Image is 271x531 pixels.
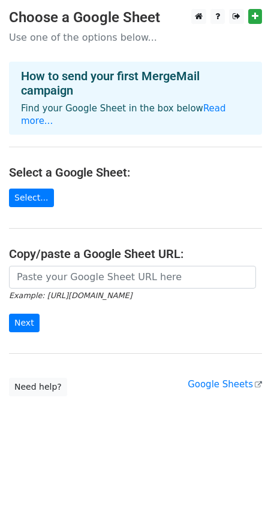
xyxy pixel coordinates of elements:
h3: Choose a Google Sheet [9,9,262,26]
h4: How to send your first MergeMail campaign [21,69,250,98]
small: Example: [URL][DOMAIN_NAME] [9,291,132,300]
a: Need help? [9,378,67,396]
p: Use one of the options below... [9,31,262,44]
h4: Select a Google Sheet: [9,165,262,180]
a: Google Sheets [188,379,262,390]
a: Read more... [21,103,226,126]
p: Find your Google Sheet in the box below [21,102,250,128]
input: Next [9,314,40,332]
iframe: Chat Widget [211,474,271,531]
a: Select... [9,189,54,207]
input: Paste your Google Sheet URL here [9,266,256,289]
h4: Copy/paste a Google Sheet URL: [9,247,262,261]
